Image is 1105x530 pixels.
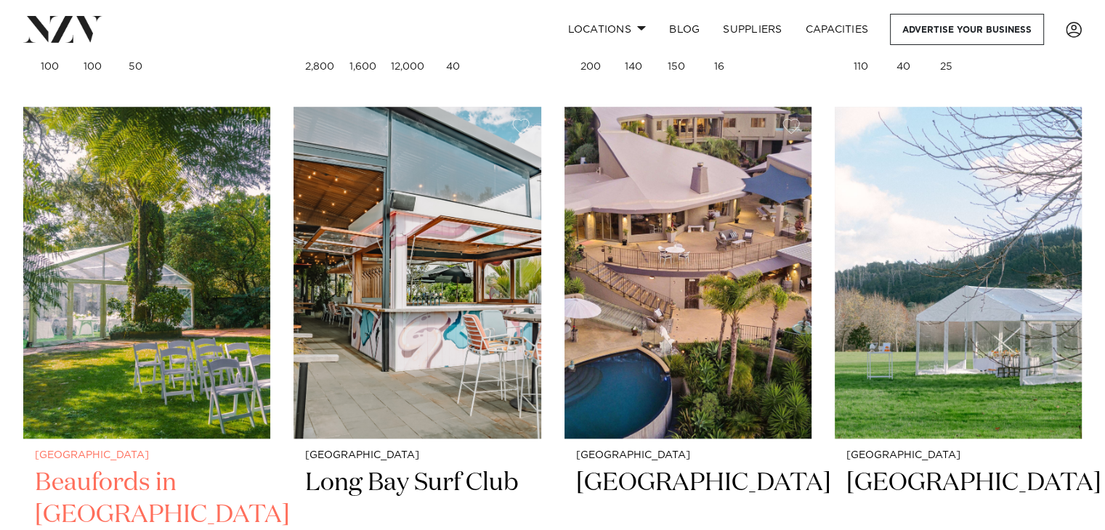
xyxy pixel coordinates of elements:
[576,450,800,461] small: [GEOGRAPHIC_DATA]
[890,14,1044,45] a: Advertise your business
[556,14,657,45] a: Locations
[711,14,793,45] a: SUPPLIERS
[35,450,259,461] small: [GEOGRAPHIC_DATA]
[846,450,1070,461] small: [GEOGRAPHIC_DATA]
[23,16,102,42] img: nzv-logo.png
[794,14,881,45] a: Capacities
[305,450,529,461] small: [GEOGRAPHIC_DATA]
[657,14,711,45] a: BLOG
